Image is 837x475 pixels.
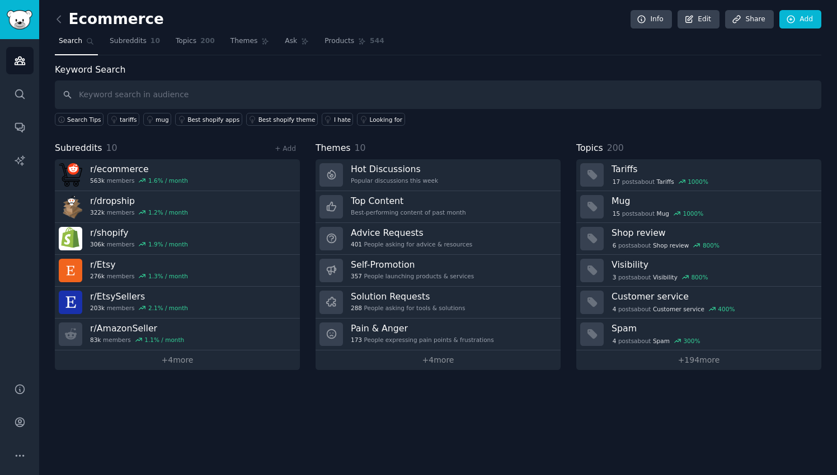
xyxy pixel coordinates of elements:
h3: r/ Etsy [90,259,188,270]
div: members [90,208,188,216]
span: 203k [90,304,105,312]
img: shopify [59,227,82,250]
a: Products544 [321,32,388,55]
div: members [90,336,184,344]
h3: Pain & Anger [351,322,494,334]
h3: Advice Requests [351,227,472,239]
span: 200 [607,142,624,153]
a: Subreddits10 [106,32,164,55]
a: Top ContentBest-performing content of past month [316,191,561,223]
a: mug [143,113,171,126]
span: Ask [285,36,297,46]
span: 10 [106,142,117,153]
span: 15 [613,210,620,217]
a: r/EtsySellers203kmembers2.1% / month [55,287,300,319]
div: People expressing pain points & frustrations [351,336,494,344]
span: 17 [613,178,620,186]
h3: Hot Discussions [351,163,438,175]
div: 400 % [718,305,735,313]
div: Best-performing content of past month [351,208,466,216]
a: I hate [322,113,354,126]
a: Spam4postsaboutSpam300% [576,319,821,350]
div: Looking for [369,116,402,123]
div: 800 % [691,273,708,281]
span: 401 [351,240,362,248]
h3: Customer service [612,291,814,302]
a: + Add [275,145,296,153]
span: Topics [576,141,603,155]
h3: r/ shopify [90,227,188,239]
span: Customer service [653,305,704,313]
h3: Mug [612,195,814,207]
a: Best shopify apps [175,113,242,126]
span: 322k [90,208,105,216]
span: Spam [653,337,670,345]
div: People launching products & services [351,272,474,280]
span: 288 [351,304,362,312]
span: Themes [231,36,258,46]
button: Search Tips [55,113,104,126]
h3: Tariffs [612,163,814,175]
a: Looking for [357,113,405,126]
h3: r/ ecommerce [90,163,188,175]
a: Themes [227,32,274,55]
a: Search [55,32,98,55]
img: EtsySellers [59,291,82,314]
a: +4more [316,350,561,370]
a: Share [725,10,773,29]
a: Add [779,10,821,29]
div: 300 % [683,337,700,345]
div: members [90,304,188,312]
h3: r/ EtsySellers [90,291,188,302]
a: Mug15postsaboutMug1000% [576,191,821,223]
a: Shop review6postsaboutShop review800% [576,223,821,255]
h3: Visibility [612,259,814,270]
div: members [90,272,188,280]
div: 1000 % [683,210,703,217]
img: Etsy [59,259,82,282]
span: 276k [90,272,105,280]
span: 10 [151,36,160,46]
div: Popular discussions this week [351,177,438,184]
div: Best shopify theme [258,116,316,123]
div: I hate [334,116,351,123]
a: Topics200 [172,32,219,55]
span: Tariffs [657,178,674,186]
img: ecommerce [59,163,82,187]
div: post s about [612,272,709,282]
a: r/shopify306kmembers1.9% / month [55,223,300,255]
a: Customer service4postsaboutCustomer service400% [576,287,821,319]
div: 1.2 % / month [148,208,188,216]
a: Self-Promotion357People launching products & services [316,255,561,287]
span: 83k [90,336,101,344]
h3: Self-Promotion [351,259,474,270]
div: 1000 % [688,178,708,186]
a: Info [631,10,672,29]
div: 1.1 % / month [144,336,184,344]
div: 2.1 % / month [148,304,188,312]
a: Advice Requests401People asking for advice & resources [316,223,561,255]
h3: Solution Requests [351,291,465,302]
div: 1.3 % / month [148,272,188,280]
span: 306k [90,240,105,248]
span: 357 [351,272,362,280]
h3: Spam [612,322,814,334]
img: GummySearch logo [7,10,32,30]
a: Ask [281,32,313,55]
span: 173 [351,336,362,344]
span: Visibility [653,273,678,281]
img: dropship [59,195,82,218]
span: Subreddits [110,36,147,46]
span: 200 [200,36,215,46]
div: post s about [612,208,704,218]
div: 800 % [703,241,720,249]
a: r/Etsy276kmembers1.3% / month [55,255,300,287]
h3: r/ dropship [90,195,188,207]
span: 4 [613,305,617,313]
span: 544 [370,36,384,46]
span: Topics [176,36,196,46]
span: 6 [613,241,617,249]
div: members [90,177,188,184]
a: Hot DiscussionsPopular discussions this week [316,159,561,191]
label: Keyword Search [55,64,125,75]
